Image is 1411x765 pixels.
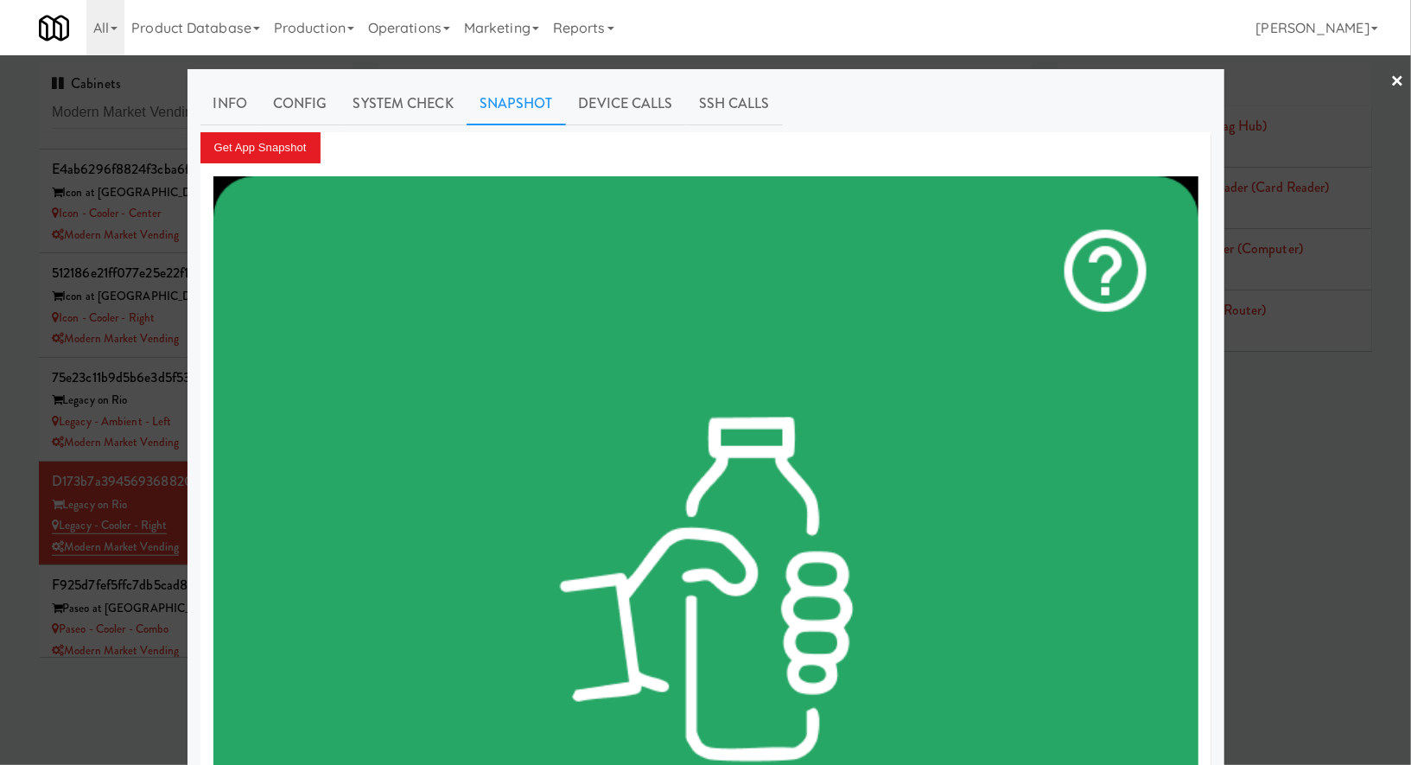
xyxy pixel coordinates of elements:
a: Snapshot [467,82,566,125]
a: System Check [340,82,467,125]
a: Device Calls [566,82,686,125]
img: Micromart [39,13,69,43]
a: Info [200,82,260,125]
button: Get App Snapshot [200,132,321,163]
a: × [1390,55,1404,109]
a: Config [260,82,340,125]
a: SSH Calls [686,82,783,125]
